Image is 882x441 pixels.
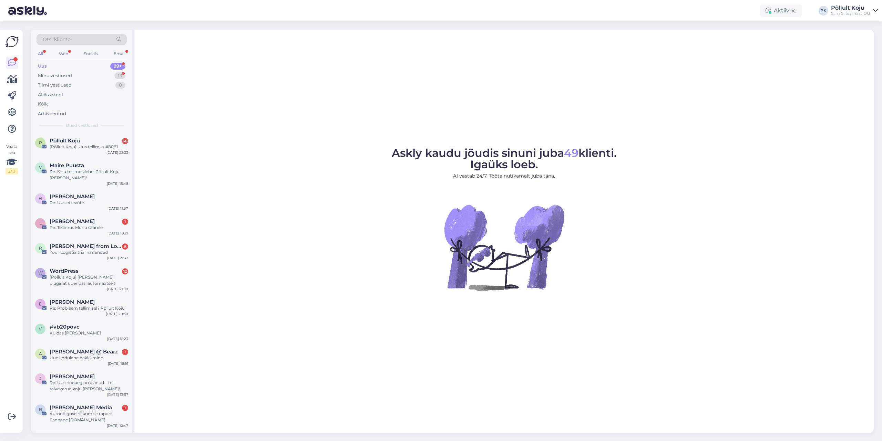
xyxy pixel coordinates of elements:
[122,349,128,355] div: 1
[107,181,128,186] div: [DATE] 15:48
[66,122,98,129] span: Uued vestlused
[115,82,125,89] div: 0
[39,301,42,307] span: E
[38,101,48,108] div: Kõik
[50,380,128,392] div: Re: Uus hooaeg on alanud – telli talvevarud koju [PERSON_NAME]!
[392,146,617,171] span: Askly kaudu jõudis sinuni juba klienti. Igaüks loeb.
[107,392,128,397] div: [DATE] 13:57
[50,355,128,361] div: Uue kodulehe pakkumine
[38,270,43,275] span: W
[50,144,128,150] div: [Põllult Koju]: Uus tellimus #8081
[107,336,128,341] div: [DATE] 18:23
[39,376,41,381] span: J
[106,150,128,155] div: [DATE] 22:33
[50,138,80,144] span: Põllult Koju
[6,35,19,48] img: Askly Logo
[122,138,128,144] div: 66
[831,11,870,16] div: Siim Siitsamast OÜ
[50,249,128,255] div: Your Logistia trial has ended
[50,193,95,200] span: Harri Holm
[122,219,128,225] div: 1
[107,231,128,236] div: [DATE] 10:21
[122,268,128,274] div: 12
[39,245,42,251] span: R
[112,49,127,58] div: Email
[50,349,118,355] span: Andrei @ Bearz
[39,196,42,201] span: H
[58,49,70,58] div: Web
[107,423,128,428] div: [DATE] 12:47
[50,274,128,287] div: [Põllult Koju] [PERSON_NAME] pluginat uuendati automaatselt
[82,49,99,58] div: Socials
[50,268,79,274] span: WordPress
[392,172,617,180] p: AI vastab 24/7. Tööta nutikamalt juba täna.
[50,305,128,311] div: Re: Probleem tellimisel? Põllult Koju
[442,185,566,309] img: No Chat active
[39,165,42,170] span: M
[38,110,66,117] div: Arhiveeritud
[50,330,128,336] div: Kuidas [PERSON_NAME]
[50,224,128,231] div: Re: Tellimus Muhu saarele
[50,218,95,224] span: Lia Lehto
[39,140,42,145] span: P
[108,361,128,366] div: [DATE] 18:16
[106,311,128,317] div: [DATE] 20:30
[43,36,70,43] span: Otsi kliente
[50,200,128,206] div: Re: Uus ettevõte
[50,373,95,380] span: Janika Poolak
[50,169,128,181] div: Re: Sinu tellimus lehel Põllult Koju [PERSON_NAME]!
[819,6,828,16] div: PK
[760,4,802,17] div: Aktiivne
[50,324,80,330] span: #vb20povc
[39,326,42,331] span: v
[107,255,128,261] div: [DATE] 21:32
[107,206,128,211] div: [DATE] 11:07
[6,143,18,174] div: Vaata siia
[39,221,42,226] span: L
[38,91,63,98] div: AI Assistent
[50,299,95,305] span: Erika Vali
[38,63,47,70] div: Uus
[38,72,72,79] div: Minu vestlused
[831,5,870,11] div: Põllult Koju
[37,49,44,58] div: All
[114,72,125,79] div: 13
[50,243,121,249] span: Roxana from Logistia Route Planner
[39,407,42,412] span: B
[122,405,128,411] div: 1
[39,351,42,356] span: A
[50,404,112,411] span: Bauer Media
[50,411,128,423] div: Autoriõiguse rikkumise raport Fanpage [DOMAIN_NAME]
[107,287,128,292] div: [DATE] 21:30
[831,5,878,16] a: Põllult KojuSiim Siitsamast OÜ
[122,243,128,250] div: 8
[564,146,578,160] span: 49
[110,63,125,70] div: 99+
[50,162,84,169] span: Maire Puusta
[38,82,72,89] div: Tiimi vestlused
[6,168,18,174] div: 2 / 3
